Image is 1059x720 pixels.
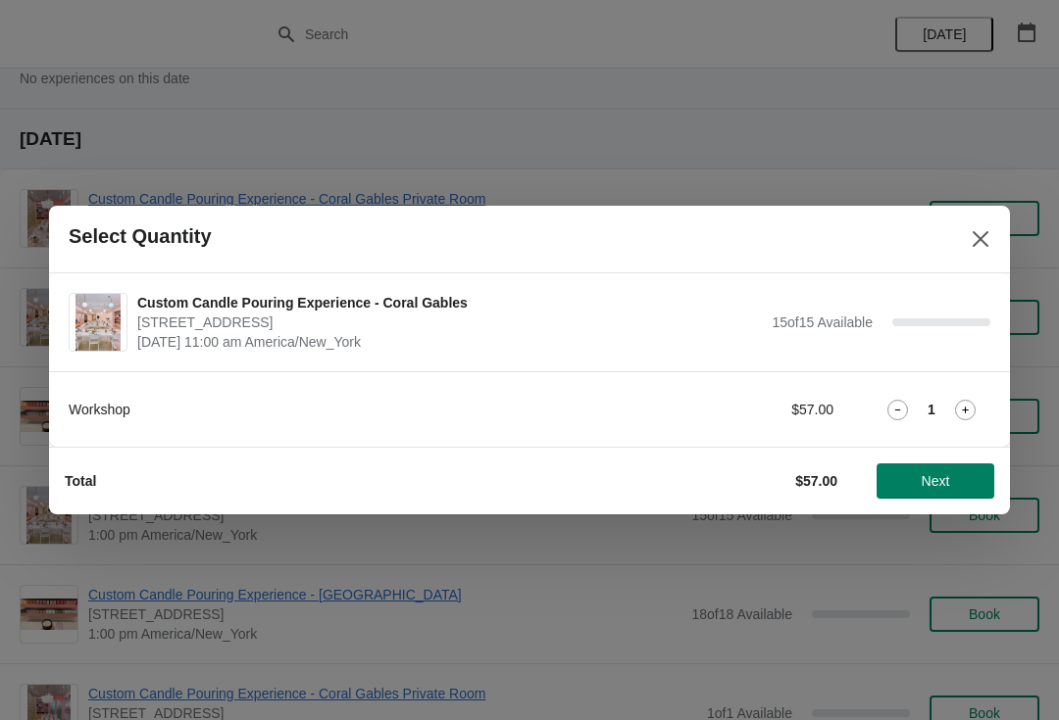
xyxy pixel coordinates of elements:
[137,312,762,332] span: [STREET_ADDRESS]
[652,400,833,419] div: $57.00
[928,400,935,419] strong: 1
[877,463,994,499] button: Next
[963,221,998,257] button: Close
[137,293,762,312] span: Custom Candle Pouring Experience - Coral Gables
[69,225,212,248] h2: Select Quantity
[795,473,837,489] strong: $57.00
[137,332,762,352] span: [DATE] 11:00 am America/New_York
[76,294,122,351] img: Custom Candle Pouring Experience - Coral Gables | 154 Giralda Avenue, Coral Gables, FL, USA | Oct...
[772,314,873,330] span: 15 of 15 Available
[922,473,950,489] span: Next
[69,400,613,419] div: Workshop
[65,473,96,489] strong: Total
